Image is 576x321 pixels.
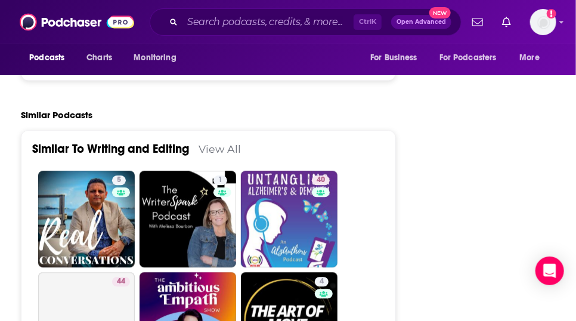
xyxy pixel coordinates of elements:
[29,50,64,66] span: Podcasts
[182,13,354,32] input: Search podcasts, credits, & more...
[354,14,382,30] span: Ctrl K
[315,277,329,286] a: 4
[391,15,451,29] button: Open AdvancedNew
[112,277,130,286] a: 44
[535,257,564,285] div: Open Intercom Messenger
[429,7,451,18] span: New
[38,171,135,267] a: 5
[241,171,337,267] a: 40
[150,8,462,36] div: Search podcasts, credits, & more...
[432,47,514,69] button: open menu
[439,50,497,66] span: For Podcasters
[497,12,516,32] a: Show notifications dropdown
[312,175,330,185] a: 40
[117,276,125,288] span: 44
[32,141,189,156] a: Similar To Writing and Editing
[547,9,556,18] svg: Add a profile image
[520,50,540,66] span: More
[86,50,112,66] span: Charts
[467,12,488,32] a: Show notifications dropdown
[362,47,432,69] button: open menu
[140,171,236,267] a: 1
[512,47,555,69] button: open menu
[20,11,134,33] img: Podchaser - Follow, Share and Rate Podcasts
[199,143,241,155] a: View All
[21,47,80,69] button: open menu
[213,175,227,185] a: 1
[317,174,325,186] span: 40
[530,9,556,35] span: Logged in as csummie
[218,174,222,186] span: 1
[397,19,446,25] span: Open Advanced
[530,9,556,35] button: Show profile menu
[320,276,324,288] span: 4
[134,50,176,66] span: Monitoring
[112,175,126,185] a: 5
[79,47,119,69] a: Charts
[125,47,191,69] button: open menu
[370,50,417,66] span: For Business
[117,174,121,186] span: 5
[530,9,556,35] img: User Profile
[21,109,92,121] h2: Similar Podcasts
